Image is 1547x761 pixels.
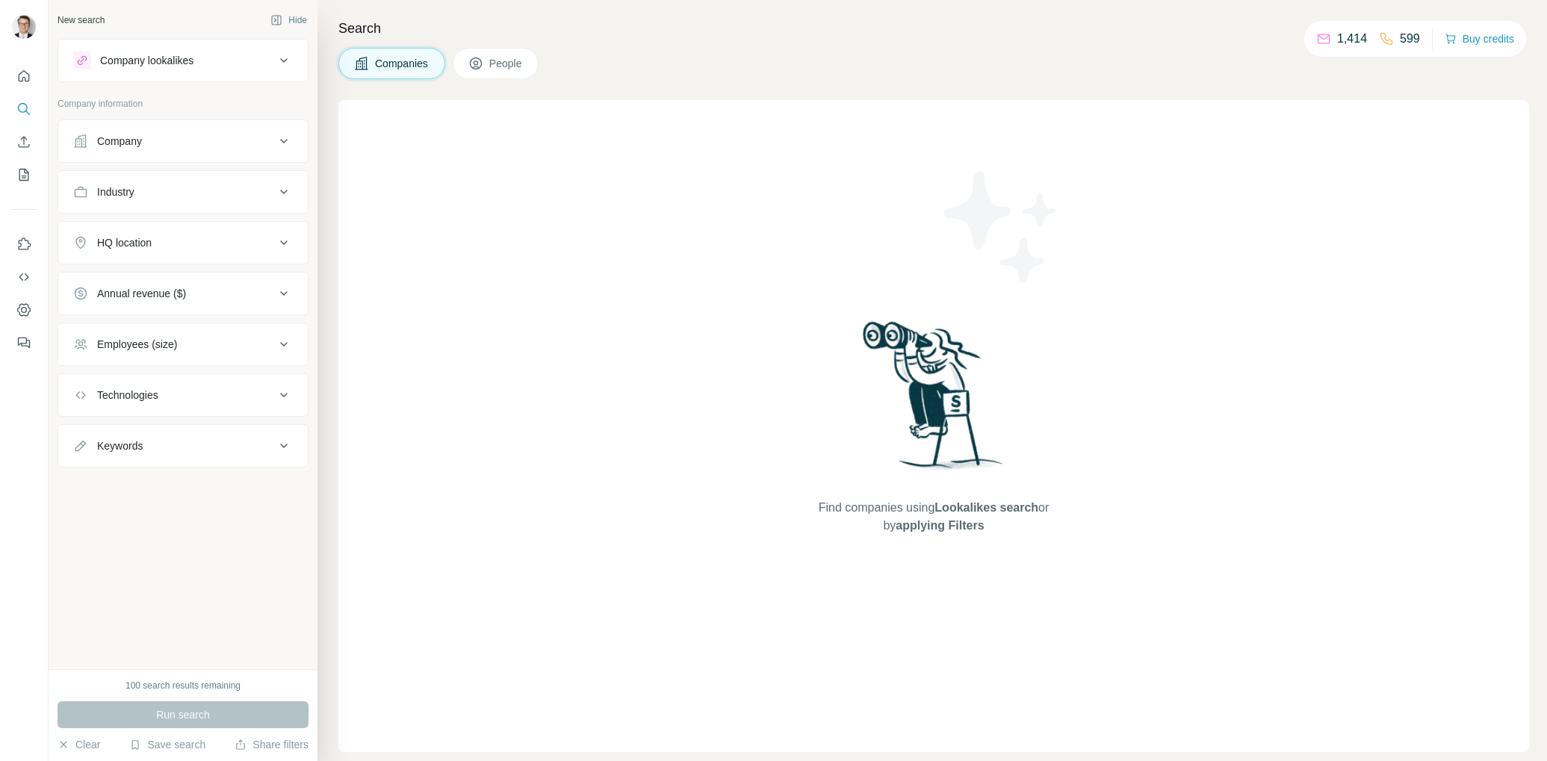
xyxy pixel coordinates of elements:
button: Hide [260,9,317,31]
p: 1,414 [1337,30,1367,48]
p: Company information [58,97,309,111]
div: Keywords [97,438,143,453]
button: Enrich CSV [12,128,36,155]
button: Company lookalikes [58,43,308,78]
button: Save search [129,737,205,752]
button: Employees (size) [58,326,308,362]
button: Use Surfe API [12,264,36,291]
button: Buy credits [1445,28,1514,49]
div: 100 search results remaining [125,679,241,692]
div: HQ location [97,235,152,250]
div: Company lookalikes [100,53,193,68]
div: Industry [97,184,134,199]
button: Technologies [58,377,308,413]
span: Lookalikes search [934,501,1038,514]
div: Annual revenue ($) [97,286,186,301]
p: 599 [1400,30,1420,48]
img: Surfe Illustration - Stars [934,160,1068,294]
button: Quick start [12,63,36,90]
span: People [489,56,524,71]
button: Share filters [235,737,309,752]
button: Use Surfe on LinkedIn [12,231,36,258]
div: Technologies [97,388,158,403]
img: Surfe Illustration - Woman searching with binoculars [856,317,1011,484]
button: Search [12,96,36,122]
span: Find companies using or by [814,499,1053,535]
img: Avatar [12,15,36,39]
button: Company [58,123,308,159]
span: applying Filters [896,519,984,532]
button: Feedback [12,329,36,356]
button: Clear [58,737,100,752]
button: My lists [12,161,36,188]
button: Dashboard [12,296,36,323]
div: Employees (size) [97,337,177,352]
div: Company [97,134,142,149]
span: Companies [375,56,430,71]
button: HQ location [58,225,308,261]
div: New search [58,13,105,27]
button: Keywords [58,428,308,464]
button: Industry [58,174,308,210]
h4: Search [338,18,1529,39]
button: Annual revenue ($) [58,276,308,311]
